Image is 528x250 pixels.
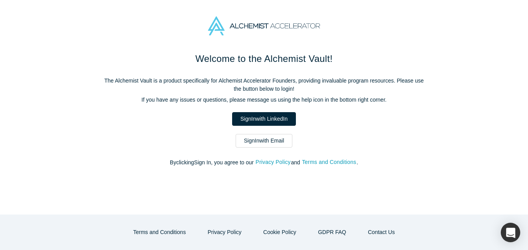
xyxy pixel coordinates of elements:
[125,225,194,239] button: Terms and Conditions
[101,158,427,167] p: By clicking Sign In , you agree to our and .
[101,77,427,93] p: The Alchemist Vault is a product specifically for Alchemist Accelerator Founders, providing inval...
[236,134,292,148] a: SignInwith Email
[360,225,403,239] button: Contact Us
[101,52,427,66] h1: Welcome to the Alchemist Vault!
[101,96,427,104] p: If you have any issues or questions, please message us using the help icon in the bottom right co...
[255,158,291,167] button: Privacy Policy
[199,225,250,239] button: Privacy Policy
[232,112,295,126] a: SignInwith LinkedIn
[302,158,357,167] button: Terms and Conditions
[208,16,320,35] img: Alchemist Accelerator Logo
[255,225,304,239] button: Cookie Policy
[310,225,354,239] a: GDPR FAQ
